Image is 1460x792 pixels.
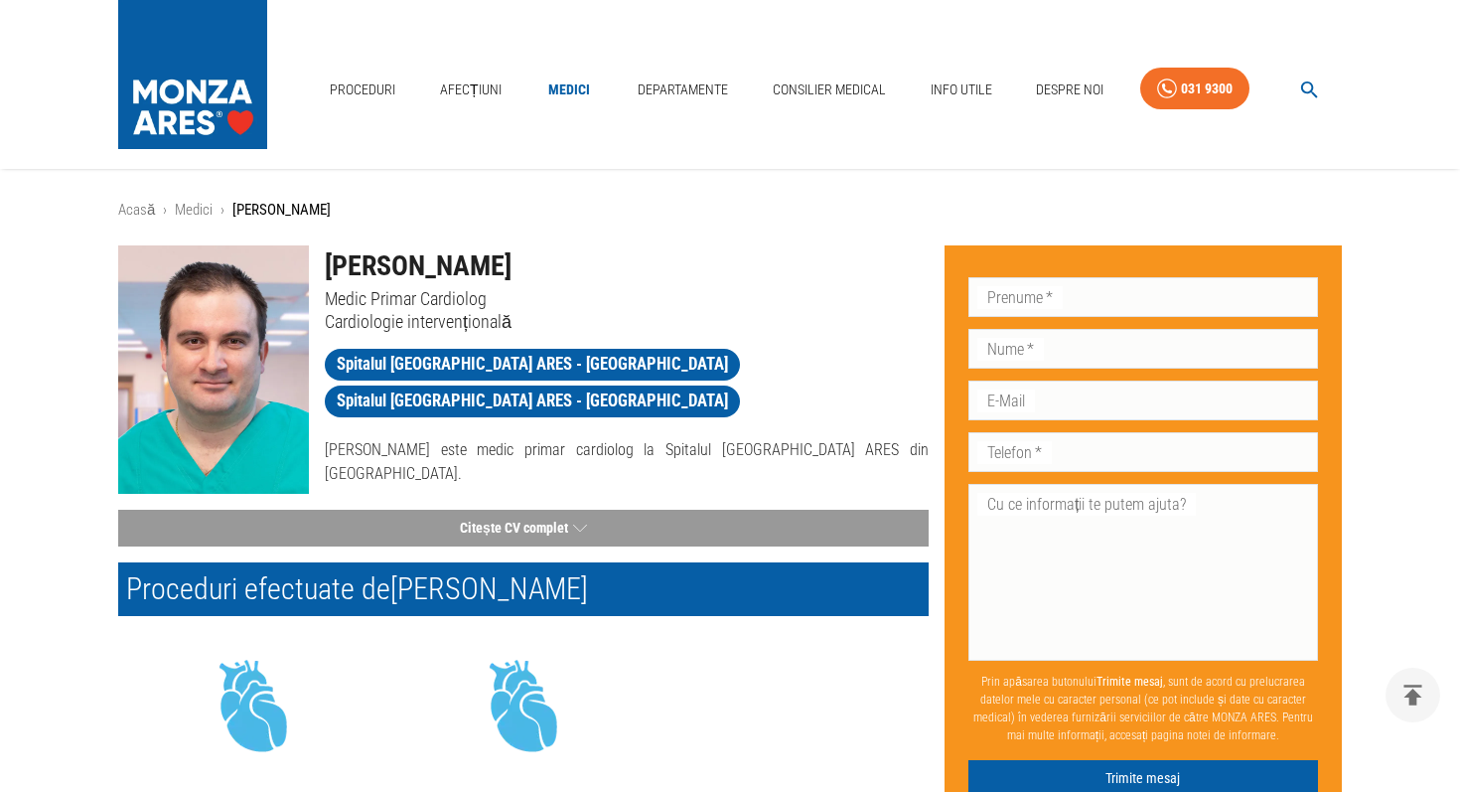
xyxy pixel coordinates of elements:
b: Trimite mesaj [1096,675,1163,689]
img: Dr. Călin Homorodean [118,245,309,494]
p: Medic Primar Cardiolog [325,287,929,310]
nav: breadcrumb [118,199,1342,222]
li: › [220,199,224,222]
h2: Proceduri efectuate de [PERSON_NAME] [118,562,929,616]
button: delete [1386,668,1440,722]
div: 031 9300 [1181,77,1233,101]
a: Spitalul [GEOGRAPHIC_DATA] ARES - [GEOGRAPHIC_DATA] [325,349,740,381]
p: [PERSON_NAME] este medic primar cardiolog la Spitalul [GEOGRAPHIC_DATA] ARES din [GEOGRAPHIC_DATA]. [325,438,929,486]
span: Spitalul [GEOGRAPHIC_DATA] ARES - [GEOGRAPHIC_DATA] [325,352,740,377]
a: Consilier Medical [765,70,894,110]
p: Cardiologie intervențională [325,310,929,333]
li: › [163,199,167,222]
a: Spitalul [GEOGRAPHIC_DATA] ARES - [GEOGRAPHIC_DATA] [325,386,740,417]
span: Spitalul [GEOGRAPHIC_DATA] ARES - [GEOGRAPHIC_DATA] [325,389,740,413]
button: Citește CV complet [118,510,929,547]
a: Afecțiuni [432,70,510,110]
a: Proceduri [322,70,403,110]
a: Medici [537,70,601,110]
a: 031 9300 [1140,68,1249,110]
a: Departamente [630,70,736,110]
p: [PERSON_NAME] [232,199,331,222]
p: Prin apăsarea butonului , sunt de acord cu prelucrarea datelor mele cu caracter personal (ce pot ... [968,665,1318,752]
a: Medici [175,201,213,219]
a: Acasă [118,201,155,219]
a: Despre Noi [1028,70,1111,110]
h1: [PERSON_NAME] [325,245,929,287]
a: Info Utile [923,70,1000,110]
